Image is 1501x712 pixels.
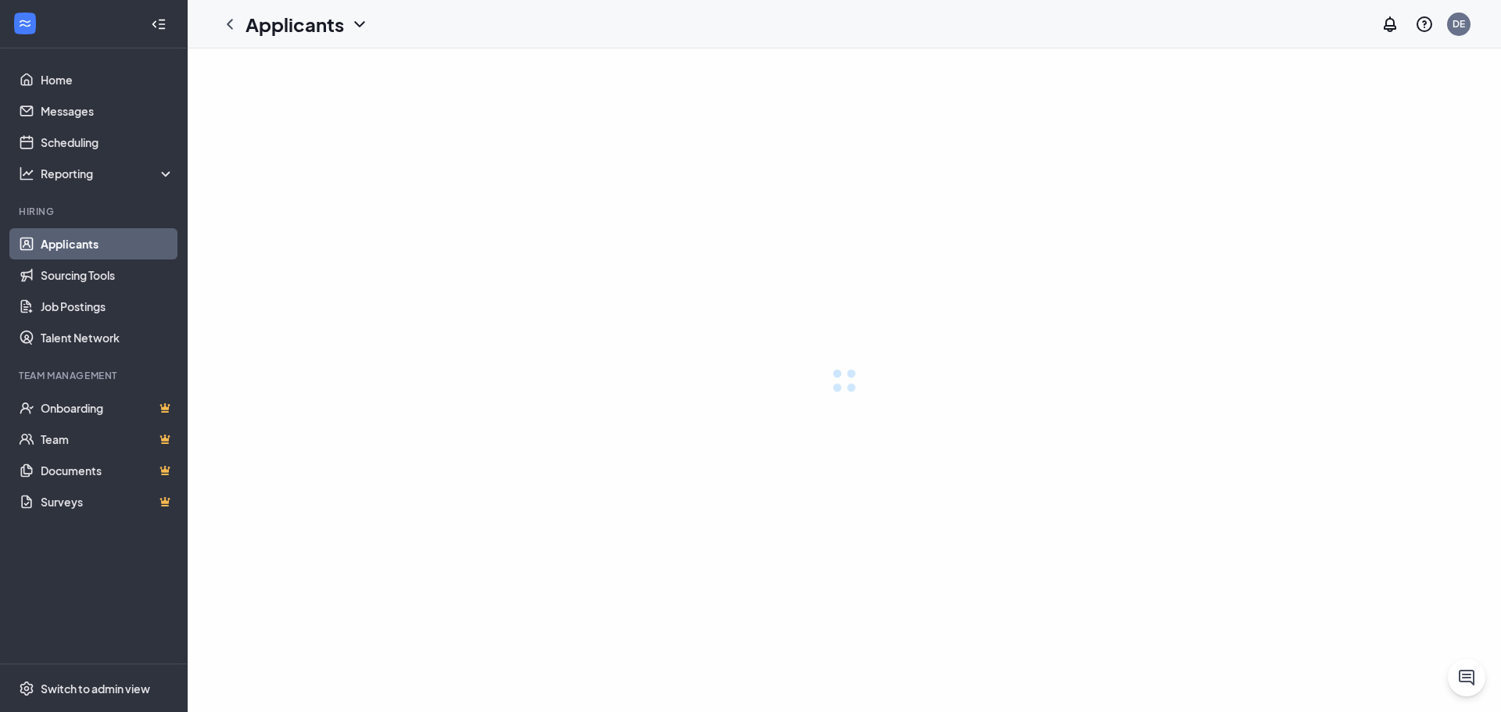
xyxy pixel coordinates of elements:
[19,681,34,696] svg: Settings
[41,291,174,322] a: Job Postings
[245,11,344,38] h1: Applicants
[41,424,174,455] a: TeamCrown
[41,95,174,127] a: Messages
[41,64,174,95] a: Home
[41,228,174,259] a: Applicants
[220,15,239,34] svg: ChevronLeft
[1457,668,1476,687] svg: ChatActive
[19,166,34,181] svg: Analysis
[1448,659,1485,696] button: ChatActive
[1381,15,1399,34] svg: Notifications
[151,16,167,32] svg: Collapse
[17,16,33,31] svg: WorkstreamLogo
[41,455,174,486] a: DocumentsCrown
[41,127,174,158] a: Scheduling
[19,369,171,382] div: Team Management
[41,681,150,696] div: Switch to admin view
[41,322,174,353] a: Talent Network
[41,166,175,181] div: Reporting
[350,15,369,34] svg: ChevronDown
[41,392,174,424] a: OnboardingCrown
[1415,15,1434,34] svg: QuestionInfo
[41,259,174,291] a: Sourcing Tools
[19,205,171,218] div: Hiring
[1453,17,1465,30] div: DE
[41,486,174,517] a: SurveysCrown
